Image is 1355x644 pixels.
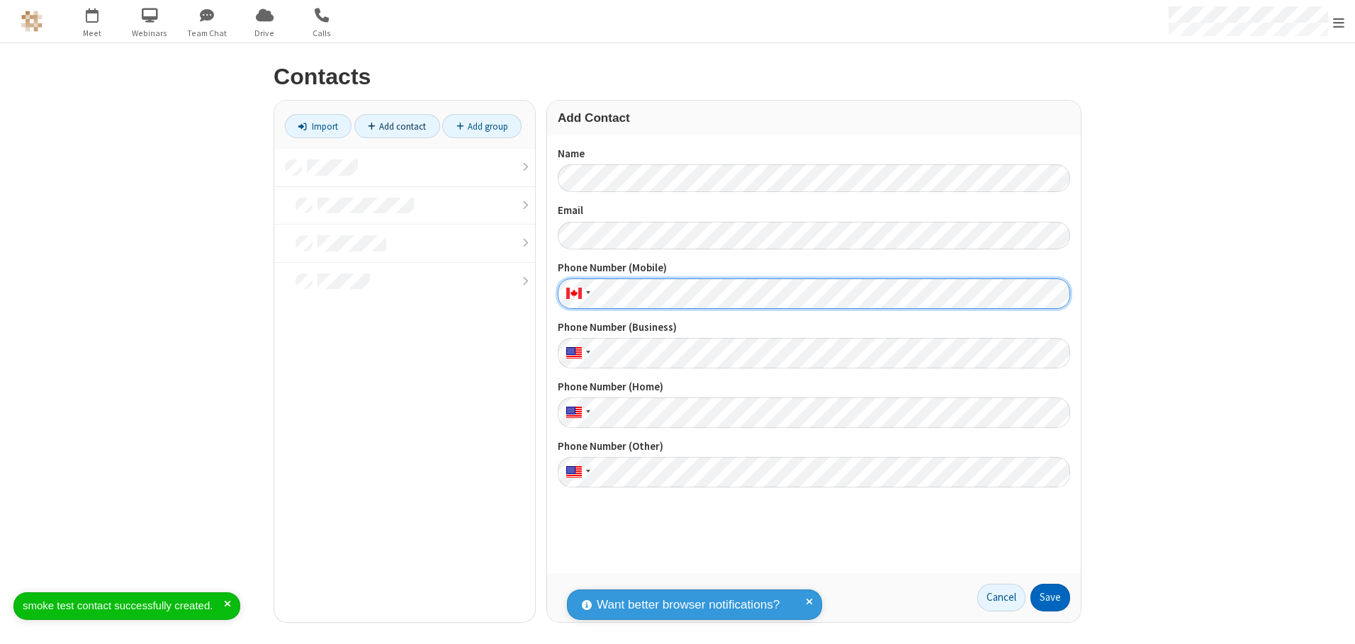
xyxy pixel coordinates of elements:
[558,439,1070,455] label: Phone Number (Other)
[66,27,119,40] span: Meet
[1030,584,1070,612] button: Save
[296,27,349,40] span: Calls
[23,598,224,614] div: smoke test contact successfully created.
[558,457,595,487] div: United States: + 1
[238,27,291,40] span: Drive
[21,11,43,32] img: QA Selenium DO NOT DELETE OR CHANGE
[558,379,1070,395] label: Phone Number (Home)
[558,397,595,428] div: United States: + 1
[558,338,595,368] div: United States: + 1
[558,260,1070,276] label: Phone Number (Mobile)
[274,64,1081,89] h2: Contacts
[285,114,352,138] a: Import
[181,27,234,40] span: Team Chat
[558,320,1070,336] label: Phone Number (Business)
[558,203,1070,219] label: Email
[354,114,440,138] a: Add contact
[597,596,780,614] span: Want better browser notifications?
[558,146,1070,162] label: Name
[442,114,522,138] a: Add group
[558,111,1070,125] h3: Add Contact
[558,278,595,309] div: Canada: + 1
[123,27,176,40] span: Webinars
[977,584,1025,612] a: Cancel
